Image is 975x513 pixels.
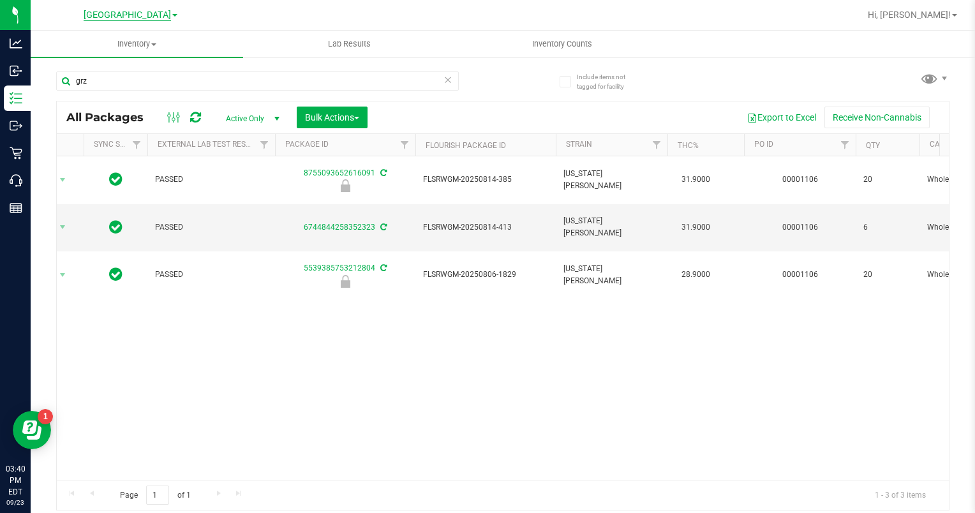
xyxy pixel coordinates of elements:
span: Sync from Compliance System [378,168,387,177]
a: Inventory [31,31,243,57]
a: Sync Status [94,140,143,149]
inline-svg: Reports [10,202,22,214]
a: Lab Results [243,31,456,57]
a: THC% [678,141,699,150]
span: Lab Results [311,38,388,50]
a: Filter [835,134,856,156]
div: Newly Received [273,179,417,192]
inline-svg: Outbound [10,119,22,132]
a: Filter [394,134,415,156]
span: [US_STATE][PERSON_NAME] [563,168,660,192]
span: Include items not tagged for facility [577,72,641,91]
a: 00001106 [782,270,818,279]
a: 5539385753212804 [304,264,375,272]
inline-svg: Retail [10,147,22,160]
inline-svg: Call Center [10,174,22,187]
span: Sync from Compliance System [378,264,387,272]
a: Flourish Package ID [426,141,506,150]
inline-svg: Inventory [10,92,22,105]
span: select [55,266,71,284]
span: [US_STATE][PERSON_NAME] [563,263,660,287]
span: In Sync [109,218,123,236]
span: FLSRWGM-20250814-385 [423,174,548,186]
a: External Lab Test Result [158,140,258,149]
span: 31.9000 [675,170,717,189]
span: Inventory Counts [515,38,609,50]
span: [GEOGRAPHIC_DATA] [84,10,171,21]
a: 6744844258352323 [304,223,375,232]
a: 00001106 [782,223,818,232]
span: All Packages [66,110,156,124]
a: Filter [254,134,275,156]
span: Clear [443,71,452,88]
a: 8755093652616091 [304,168,375,177]
a: Filter [646,134,667,156]
button: Export to Excel [739,107,824,128]
span: PASSED [155,269,267,281]
a: Inventory Counts [456,31,668,57]
span: 1 - 3 of 3 items [865,486,936,505]
inline-svg: Analytics [10,37,22,50]
span: PASSED [155,221,267,234]
span: PASSED [155,174,267,186]
inline-svg: Inbound [10,64,22,77]
span: Inventory [31,38,243,50]
iframe: Resource center [13,411,51,449]
span: 31.9000 [675,218,717,237]
span: Page of 1 [109,486,201,505]
span: Hi, [PERSON_NAME]! [868,10,951,20]
span: Sync from Compliance System [378,223,387,232]
span: 28.9000 [675,265,717,284]
span: In Sync [109,170,123,188]
input: 1 [146,486,169,505]
span: 6 [863,221,912,234]
a: Qty [866,141,880,150]
a: Category [930,140,967,149]
a: Filter [126,134,147,156]
a: 00001106 [782,175,818,184]
span: 20 [863,174,912,186]
span: FLSRWGM-20250814-413 [423,221,548,234]
span: In Sync [109,265,123,283]
p: 09/23 [6,498,25,507]
span: select [55,218,71,236]
p: 03:40 PM EDT [6,463,25,498]
a: PO ID [754,140,773,149]
span: [US_STATE][PERSON_NAME] [563,215,660,239]
span: FLSRWGM-20250806-1829 [423,269,548,281]
div: Newly Received [273,275,417,288]
span: select [55,171,71,189]
iframe: Resource center unread badge [38,409,53,424]
button: Bulk Actions [297,107,368,128]
span: Bulk Actions [305,112,359,123]
button: Receive Non-Cannabis [824,107,930,128]
input: Search Package ID, Item Name, SKU, Lot or Part Number... [56,71,459,91]
a: Package ID [285,140,329,149]
span: 20 [863,269,912,281]
a: Strain [566,140,592,149]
